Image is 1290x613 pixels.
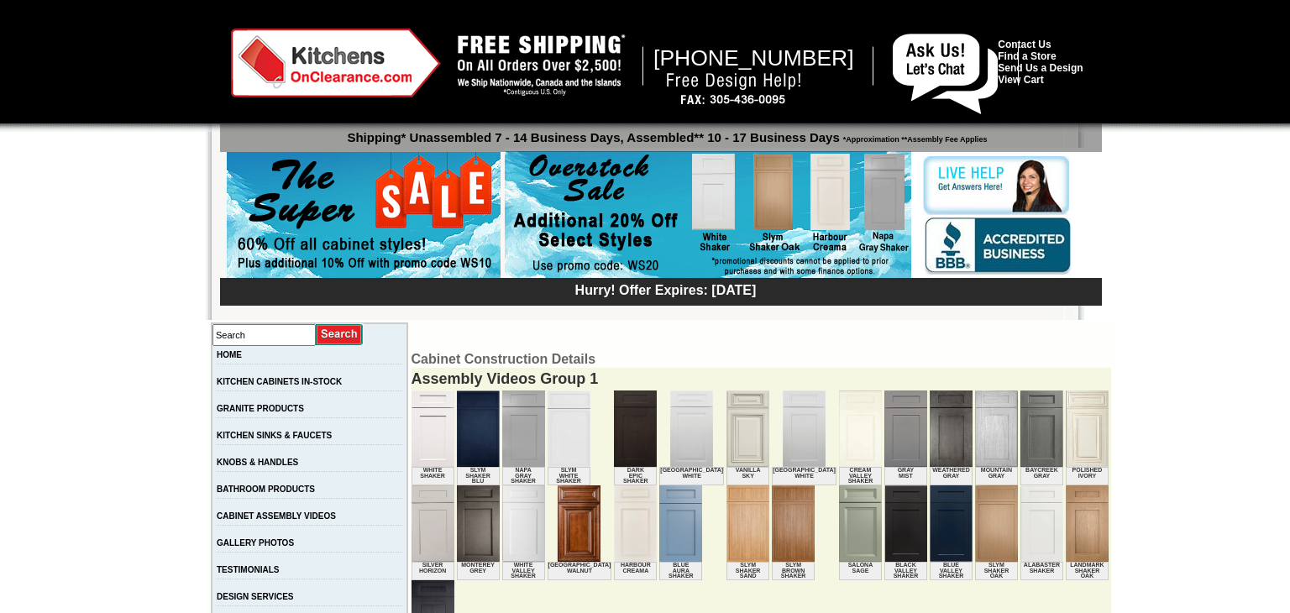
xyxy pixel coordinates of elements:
span: *Approximation **Assembly Fee Applies [840,131,988,144]
td: [GEOGRAPHIC_DATA] White [772,467,836,485]
a: KITCHEN SINKS & FAUCETS [217,431,332,440]
td: Slym Shaker Sand [726,562,769,580]
a: GALLERY PHOTOS [217,538,294,548]
td: Silver Horizon [412,562,454,580]
td: [GEOGRAPHIC_DATA] Walnut [548,562,612,580]
td: Slym Shaker Oak [975,562,1018,580]
a: KNOBS & HANDLES [217,458,298,467]
a: Find a Store [998,50,1056,62]
div: Hurry! Offer Expires: [DATE] [228,280,1102,298]
td: Polished Ivory [1066,467,1109,485]
p: Shipping* Unassembled 7 - 14 Business Days, Assembled** 10 - 17 Business Days [228,123,1102,144]
td: Harbour Creama [614,562,657,580]
td: Weathered Gray [930,467,973,485]
td: White Shaker [412,467,454,485]
td: Baycreek Gray [1020,467,1063,485]
a: View Cart [998,74,1043,86]
td: Slym Shaker Blu [457,467,500,485]
td: Dark Epic Shaker [614,467,657,485]
td: Blue Aura Shaker [659,562,702,580]
td: Alabaster Shaker [1020,562,1063,580]
span: [PHONE_NUMBER] [653,45,854,71]
td: Napa Gray Shaker [502,467,545,485]
td: Gray Mist [884,467,927,485]
td: Vanilla Sky [726,467,769,485]
td: [GEOGRAPHIC_DATA] White [659,467,724,485]
td: Black Valley Shaker [884,562,927,580]
td: Cream Valley Shaker [839,467,882,485]
a: KITCHEN CABINETS IN-STOCK [217,377,342,386]
a: DESIGN SERVICES [217,592,294,601]
td: Salona Sage [839,562,882,580]
td: Blue Valley Shaker [930,562,973,580]
td: White Valley Shaker [502,562,545,580]
img: Kitchens on Clearance Logo [231,29,441,97]
a: Send Us a Design [998,62,1083,74]
input: Submit [316,323,364,346]
a: GRANITE PRODUCTS [217,404,304,413]
div: Assembly Videos Group 1 [412,368,1111,390]
td: Cabinet Construction Details [412,352,1111,367]
a: Contact Us [998,39,1051,50]
td: Slym White Shaker [548,467,590,485]
a: CABINET ASSEMBLY VIDEOS [217,511,336,521]
a: BATHROOM PRODUCTS [217,485,315,494]
td: Monterey Grey [457,562,500,580]
td: Mountain Gray [975,467,1018,485]
td: Landmark Shaker Oak [1066,562,1109,580]
td: Slym Brown Shaker [772,562,815,580]
a: TESTIMONIALS [217,565,279,574]
a: HOME [217,350,242,359]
